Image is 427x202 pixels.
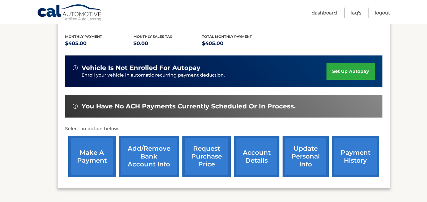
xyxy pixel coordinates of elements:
a: update personal info [283,136,329,177]
p: $405.00 [202,39,271,48]
a: Dashboard [312,8,337,18]
span: vehicle is not enrolled for autopay [82,64,200,72]
a: FAQ's [351,8,361,18]
p: Select an option below: [65,125,382,133]
p: $0.00 [133,39,202,48]
a: Add/Remove bank account info [119,136,179,177]
a: request purchase price [182,136,231,177]
a: Logout [375,8,390,18]
p: $405.00 [65,39,134,48]
span: You have no ACH payments currently scheduled or in process. [82,102,296,110]
a: account details [234,136,279,177]
span: Monthly sales Tax [133,34,172,39]
span: Monthly Payment [65,34,102,39]
a: make a payment [68,136,116,177]
p: Enroll your vehicle in automatic recurring payment deduction. [82,72,327,79]
a: payment history [332,136,379,177]
a: Cal Automotive [37,4,103,22]
img: alert-white.svg [73,104,78,109]
a: set up autopay [326,63,375,80]
span: Total Monthly Payment [202,34,252,39]
img: alert-white.svg [73,65,78,70]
